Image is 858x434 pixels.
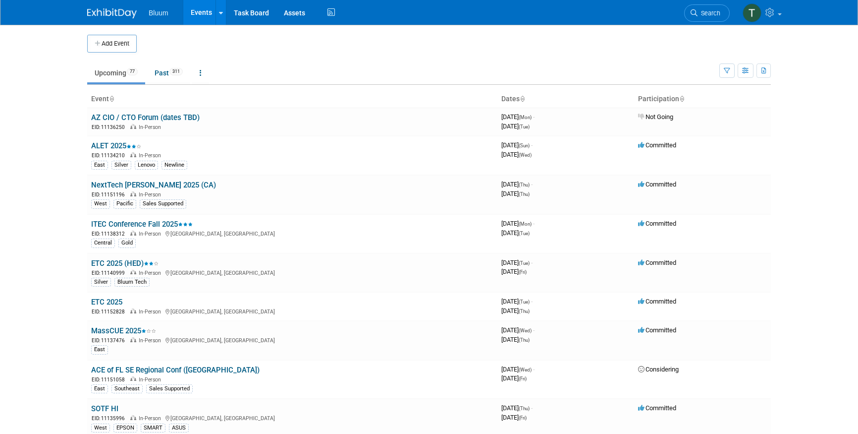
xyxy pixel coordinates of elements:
[501,113,535,121] span: [DATE]
[501,151,532,158] span: [DATE]
[92,153,129,158] span: EID: 11134210
[743,3,761,22] img: Taylor Bradley
[501,259,533,266] span: [DATE]
[91,326,156,335] a: MassCUE 2025
[146,384,193,393] div: Sales Supported
[533,366,535,373] span: -
[519,182,530,187] span: (Thu)
[91,298,122,307] a: ETC 2025
[519,337,530,343] span: (Thu)
[533,326,535,334] span: -
[127,68,138,75] span: 77
[501,220,535,227] span: [DATE]
[519,299,530,305] span: (Tue)
[519,124,530,129] span: (Tue)
[519,231,530,236] span: (Tue)
[519,260,530,266] span: (Tue)
[91,199,110,208] div: West
[519,143,530,148] span: (Sun)
[501,374,527,382] span: [DATE]
[519,376,527,381] span: (Fri)
[87,91,497,108] th: Event
[501,268,527,275] span: [DATE]
[91,220,193,229] a: ITEC Conference Fall 2025
[87,35,137,53] button: Add Event
[139,376,164,383] span: In-Person
[91,141,141,150] a: ALET 2025
[501,307,530,314] span: [DATE]
[130,270,136,275] img: In-Person Event
[638,220,676,227] span: Committed
[501,123,530,130] span: [DATE]
[92,377,129,382] span: EID: 11151058
[92,231,129,237] span: EID: 11138312
[679,95,684,103] a: Sort by Participation Type
[113,424,137,433] div: EPSON
[501,366,535,373] span: [DATE]
[520,95,525,103] a: Sort by Start Date
[501,414,527,421] span: [DATE]
[519,406,530,411] span: (Thu)
[501,141,533,149] span: [DATE]
[519,152,532,158] span: (Wed)
[91,113,200,122] a: AZ CIO / CTO Forum (dates TBD)
[111,161,131,170] div: Silver
[638,259,676,266] span: Committed
[519,367,532,372] span: (Wed)
[638,404,676,412] span: Committed
[519,115,532,120] span: (Mon)
[91,229,493,238] div: [GEOGRAPHIC_DATA], [GEOGRAPHIC_DATA]
[533,220,535,227] span: -
[140,199,186,208] div: Sales Supported
[638,366,679,373] span: Considering
[92,416,129,421] span: EID: 11135996
[139,231,164,237] span: In-Person
[91,404,118,413] a: SOTF HI
[697,9,720,17] span: Search
[501,190,530,197] span: [DATE]
[139,309,164,315] span: In-Person
[109,95,114,103] a: Sort by Event Name
[519,191,530,197] span: (Thu)
[91,307,493,315] div: [GEOGRAPHIC_DATA], [GEOGRAPHIC_DATA]
[161,161,187,170] div: Newline
[92,124,129,130] span: EID: 11136250
[531,181,533,188] span: -
[634,91,771,108] th: Participation
[91,181,216,189] a: NextTech [PERSON_NAME] 2025 (CA)
[684,4,730,22] a: Search
[638,113,673,121] span: Not Going
[92,309,129,314] span: EID: 11152828
[531,259,533,266] span: -
[149,9,168,17] span: Bluum
[130,152,136,157] img: In-Person Event
[130,124,136,129] img: In-Person Event
[139,337,164,344] span: In-Person
[501,298,533,305] span: [DATE]
[92,338,129,343] span: EID: 11137476
[130,191,136,196] img: In-Person Event
[118,239,136,248] div: Gold
[91,366,260,374] a: ACE of FL SE Regional Conf ([GEOGRAPHIC_DATA])
[533,113,535,121] span: -
[111,384,143,393] div: Southeast
[91,384,108,393] div: East
[91,414,493,422] div: [GEOGRAPHIC_DATA], [GEOGRAPHIC_DATA]
[91,278,111,287] div: Silver
[141,424,165,433] div: SMART
[135,161,158,170] div: Lenovo
[130,376,136,381] img: In-Person Event
[501,326,535,334] span: [DATE]
[91,336,493,344] div: [GEOGRAPHIC_DATA], [GEOGRAPHIC_DATA]
[501,229,530,237] span: [DATE]
[91,239,115,248] div: Central
[91,161,108,170] div: East
[139,191,164,198] span: In-Person
[638,298,676,305] span: Committed
[638,141,676,149] span: Committed
[169,68,183,75] span: 311
[139,124,164,130] span: In-Person
[519,309,530,314] span: (Thu)
[130,415,136,420] img: In-Person Event
[519,328,532,333] span: (Wed)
